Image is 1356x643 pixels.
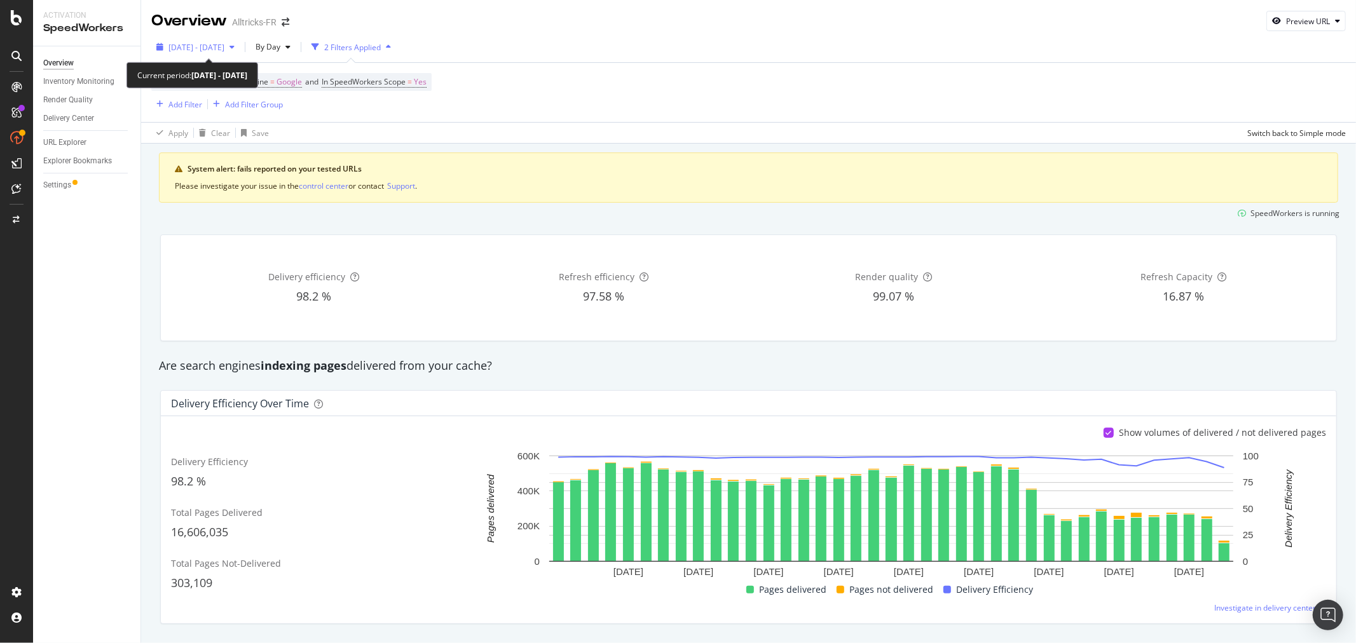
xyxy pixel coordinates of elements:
[824,567,854,578] text: [DATE]
[43,57,132,70] a: Overview
[171,473,206,489] span: 98.2 %
[517,450,540,461] text: 600K
[485,474,496,543] text: Pages delivered
[43,21,130,36] div: SpeedWorkers
[1243,503,1254,514] text: 50
[1243,450,1259,461] text: 100
[188,163,1322,175] div: System alert: fails reported on your tested URLs
[211,128,230,139] div: Clear
[159,152,1338,203] div: warning banner
[151,97,202,112] button: Add Filter
[191,70,247,81] b: [DATE] - [DATE]
[1034,567,1064,578] text: [DATE]
[282,18,289,27] div: arrow-right-arrow-left
[43,75,132,88] a: Inventory Monitoring
[175,180,1322,192] div: Please investigate your issue in the or contact .
[250,37,296,57] button: By Day
[268,271,345,283] span: Delivery efficiency
[43,179,132,192] a: Settings
[387,180,415,191] div: Support
[387,180,415,192] button: Support
[232,16,277,29] div: Alltricks-FR
[171,506,263,518] span: Total Pages Delivered
[1242,123,1346,143] button: Switch back to Simple mode
[151,123,188,143] button: Apply
[683,567,713,578] text: [DATE]
[1250,208,1339,219] div: SpeedWorkers is running
[407,76,412,87] span: =
[1174,567,1204,578] text: [DATE]
[517,485,540,496] text: 400K
[1104,567,1134,578] text: [DATE]
[43,154,112,168] div: Explorer Bookmarks
[306,37,396,57] button: 2 Filters Applied
[43,57,74,70] div: Overview
[613,567,643,578] text: [DATE]
[1214,602,1316,613] span: Investigate in delivery center
[1286,16,1330,27] div: Preview URL
[43,136,132,149] a: URL Explorer
[171,456,248,468] span: Delivery Efficiency
[43,136,86,149] div: URL Explorer
[964,567,994,578] text: [DATE]
[151,37,240,57] button: [DATE] - [DATE]
[250,41,280,52] span: By Day
[463,449,1318,582] svg: A chart.
[236,123,269,143] button: Save
[535,556,540,567] text: 0
[299,180,348,192] button: control center
[1243,477,1254,488] text: 75
[168,99,202,110] div: Add Filter
[43,112,132,125] a: Delivery Center
[43,10,130,21] div: Activation
[43,93,93,107] div: Render Quality
[43,179,71,192] div: Settings
[1247,128,1346,139] div: Switch back to Simple mode
[208,97,283,112] button: Add Filter Group
[956,582,1033,597] span: Delivery Efficiency
[894,567,924,578] text: [DATE]
[324,42,381,53] div: 2 Filters Applied
[583,288,624,304] span: 97.58 %
[270,76,275,87] span: =
[171,524,228,539] span: 16,606,035
[1163,288,1204,304] span: 16.87 %
[1243,530,1254,541] text: 25
[1140,271,1212,283] span: Refresh Capacity
[855,271,918,283] span: Render quality
[225,99,283,110] div: Add Filter Group
[1243,556,1248,567] text: 0
[754,567,784,578] text: [DATE]
[153,358,1345,374] div: Are search engines delivered from your cache?
[1313,600,1343,630] div: Open Intercom Messenger
[759,582,826,597] span: Pages delivered
[194,123,230,143] button: Clear
[305,76,318,87] span: and
[1214,602,1326,613] a: Investigate in delivery center
[168,42,224,53] span: [DATE] - [DATE]
[1266,11,1346,31] button: Preview URL
[559,271,634,283] span: Refresh efficiency
[414,73,427,91] span: Yes
[43,93,132,107] a: Render Quality
[1119,426,1326,439] div: Show volumes of delivered / not delivered pages
[171,557,281,569] span: Total Pages Not-Delivered
[261,358,346,373] strong: indexing pages
[43,154,132,168] a: Explorer Bookmarks
[849,582,933,597] span: Pages not delivered
[1284,469,1294,548] text: Delivery Efficiency
[322,76,406,87] span: In SpeedWorkers Scope
[43,112,94,125] div: Delivery Center
[299,180,348,191] div: control center
[137,68,247,83] div: Current period:
[517,521,540,532] text: 200K
[277,73,302,91] span: Google
[151,10,227,32] div: Overview
[43,75,114,88] div: Inventory Monitoring
[252,128,269,139] div: Save
[168,128,188,139] div: Apply
[171,397,309,410] div: Delivery Efficiency over time
[873,288,914,304] span: 99.07 %
[296,288,331,304] span: 98.2 %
